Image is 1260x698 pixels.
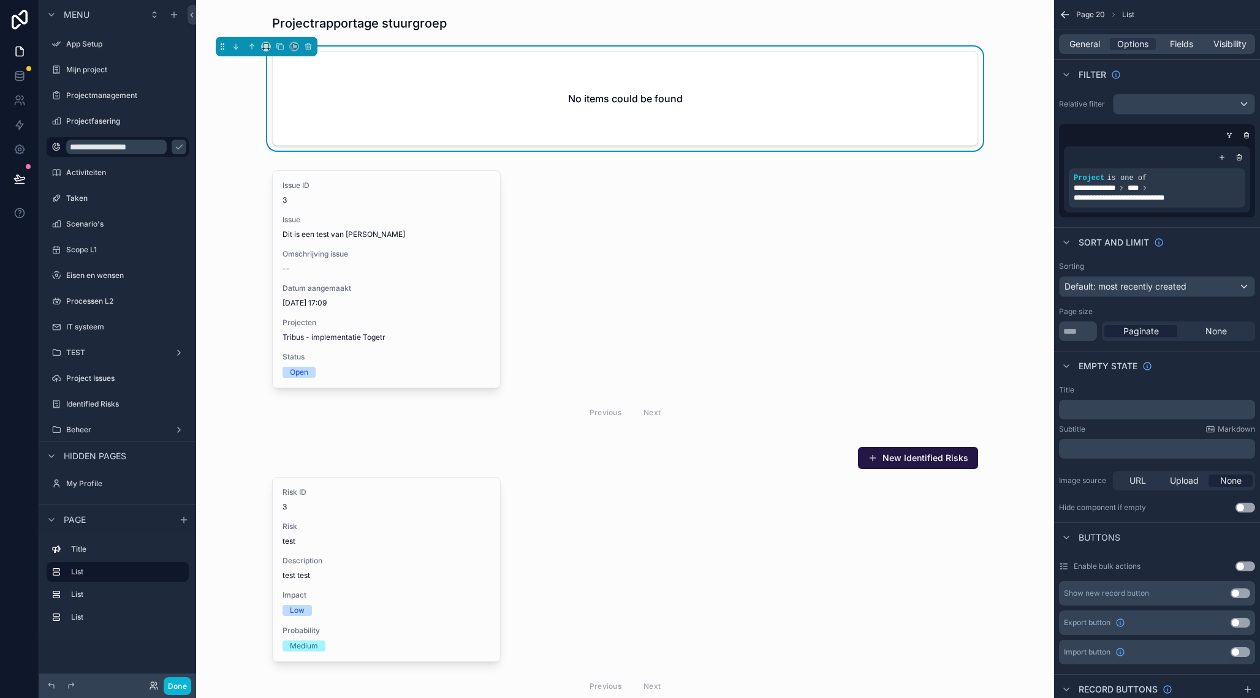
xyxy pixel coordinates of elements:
[1064,588,1149,598] div: Show new record button
[47,214,189,234] a: Scenario's
[47,474,189,493] a: My Profile
[47,163,189,182] a: Activiteiten
[1170,475,1199,487] span: Upload
[47,111,189,131] a: Projectfasering
[1059,276,1255,297] button: Default: most recently created
[1079,69,1106,81] span: Filter
[1074,174,1104,182] span: Project
[66,168,186,178] label: Activiteiten
[66,193,186,203] label: Taken
[1079,360,1137,372] span: Empty state
[1059,261,1084,271] label: Sorting
[1065,281,1186,291] span: Default: most recently created
[1064,618,1110,628] span: Export button
[66,479,186,489] label: My Profile
[1129,475,1146,487] span: URL
[66,296,186,306] label: Processen L2
[47,86,189,105] a: Projectmanagement
[66,425,169,435] label: Beheer
[164,677,191,695] button: Done
[1059,439,1255,459] div: scrollable content
[1059,385,1074,395] label: Title
[47,266,189,285] a: Eisen en wensen
[66,116,186,126] label: Projectfasering
[1170,38,1193,50] span: Fields
[1213,38,1247,50] span: Visibility
[66,65,186,75] label: Mijn project
[568,91,683,106] h2: No items could be found
[1059,424,1085,434] label: Subtitle
[66,91,186,100] label: Projectmanagement
[66,39,186,49] label: App Setup
[47,291,189,311] a: Processen L2
[66,373,186,383] label: Project Issues
[1064,647,1110,657] span: Import button
[71,590,184,599] label: List
[66,271,186,280] label: Eisen en wensen
[66,219,186,229] label: Scenario's
[1122,10,1134,20] span: List
[64,514,86,526] span: Page
[1076,10,1105,20] span: Page 20
[66,399,186,409] label: Identified Risks
[1059,503,1146,512] div: Hide component if empty
[66,322,186,332] label: IT systeem
[1059,307,1093,317] label: Page size
[1205,325,1227,337] span: None
[1074,561,1140,571] label: Enable bulk actions
[1218,424,1255,434] span: Markdown
[1123,325,1159,337] span: Paginate
[47,240,189,260] a: Scope L1
[1059,476,1108,486] label: Image source
[1117,38,1148,50] span: Options
[1059,99,1108,109] label: Relative filter
[64,9,89,21] span: Menu
[1079,236,1149,249] span: Sort And Limit
[47,34,189,54] a: App Setup
[47,60,189,80] a: Mijn project
[1059,400,1255,419] div: scrollable content
[66,245,186,255] label: Scope L1
[1079,531,1120,544] span: Buttons
[47,189,189,208] a: Taken
[64,450,126,462] span: Hidden pages
[47,420,189,440] a: Beheer
[47,343,189,362] a: TEST
[47,317,189,337] a: IT systeem
[47,369,189,388] a: Project Issues
[39,534,196,639] div: scrollable content
[1107,174,1147,182] span: is one of
[71,567,179,577] label: List
[47,394,189,414] a: Identified Risks
[1205,424,1255,434] a: Markdown
[71,612,184,622] label: List
[66,348,169,358] label: TEST
[1220,475,1242,487] span: None
[71,544,184,554] label: Title
[1069,38,1100,50] span: General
